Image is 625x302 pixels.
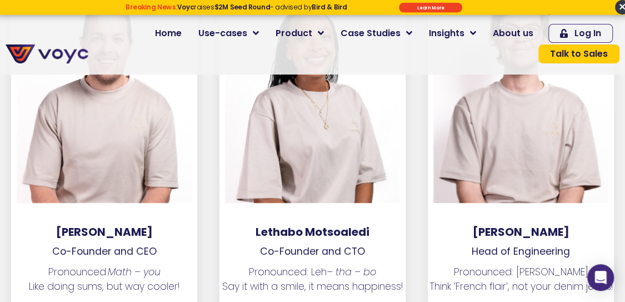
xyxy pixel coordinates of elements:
em: Math – you [107,265,160,279]
div: Breaking News: Voyc raises $2M Seed Round - advised by Bird & Bird [92,3,380,19]
a: Home [147,22,190,44]
span: Product [276,27,312,40]
a: Insights [421,22,484,44]
p: Co-Founder and CEO [11,244,197,259]
strong: Breaking News: [126,2,177,12]
p: Head of Engineering [428,244,614,259]
div: Submit [399,3,462,13]
p: Pronounced: [PERSON_NAME] Think ‘French flair’, not your denim jeans! [428,265,614,294]
img: voyc-full-logo [6,44,88,63]
div: Open Intercom Messenger [587,264,614,291]
em: – tha – bo [327,265,376,279]
a: Use-cases [190,22,267,44]
span: Home [155,27,182,40]
a: Product [267,22,332,44]
a: Case Studies [332,22,421,44]
span: Case Studies [341,27,401,40]
p: Pronounced: Like doing sums, but way cooler! [11,265,197,294]
a: Log In [548,24,613,43]
p: Pronounced: Leh Say it with a smile, it means happiness! [219,265,406,294]
span: About us [493,27,533,40]
h3: [PERSON_NAME] [428,225,614,239]
span: Log In [574,29,601,38]
strong: $2M Seed Round [214,2,269,12]
strong: Voyc [177,2,193,12]
h3: [PERSON_NAME] [11,225,197,239]
span: Talk to Sales [550,49,608,58]
span: Use-cases [198,27,247,40]
strong: Bird & Bird [312,2,347,12]
p: Co-Founder and CTO [219,244,406,259]
a: About us [484,22,542,44]
a: Talk to Sales [538,44,619,63]
span: raises - advised by [177,2,346,12]
span: Insights [429,27,464,40]
h3: Lethabo Motsoaledi [219,225,406,239]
